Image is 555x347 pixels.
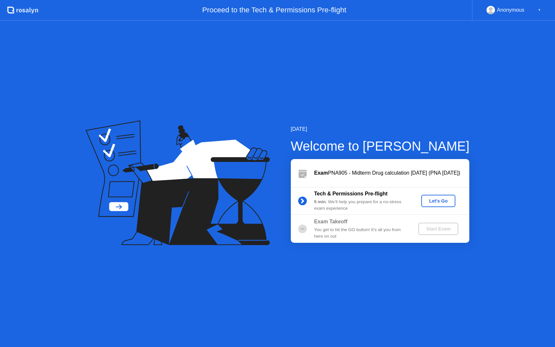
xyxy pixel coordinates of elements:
[314,191,388,196] b: Tech & Permissions Pre-flight
[418,223,458,235] button: Start Exam
[314,219,348,224] b: Exam Takeoff
[424,198,453,204] div: Let's Go
[314,199,326,204] b: 5 min
[538,6,541,14] div: ▼
[314,227,408,240] div: You get to hit the GO button! It’s all you from here on out
[291,136,470,156] div: Welcome to [PERSON_NAME]
[291,125,470,133] div: [DATE]
[497,6,524,14] div: Anonymous
[314,169,469,177] div: PNA905 - Midterm Drug calculation [DATE] (PNA [DATE])
[421,226,456,231] div: Start Exam
[314,170,328,176] b: Exam
[314,199,408,212] div: : We’ll help you prepare for a no-stress exam experience
[421,195,455,207] button: Let's Go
